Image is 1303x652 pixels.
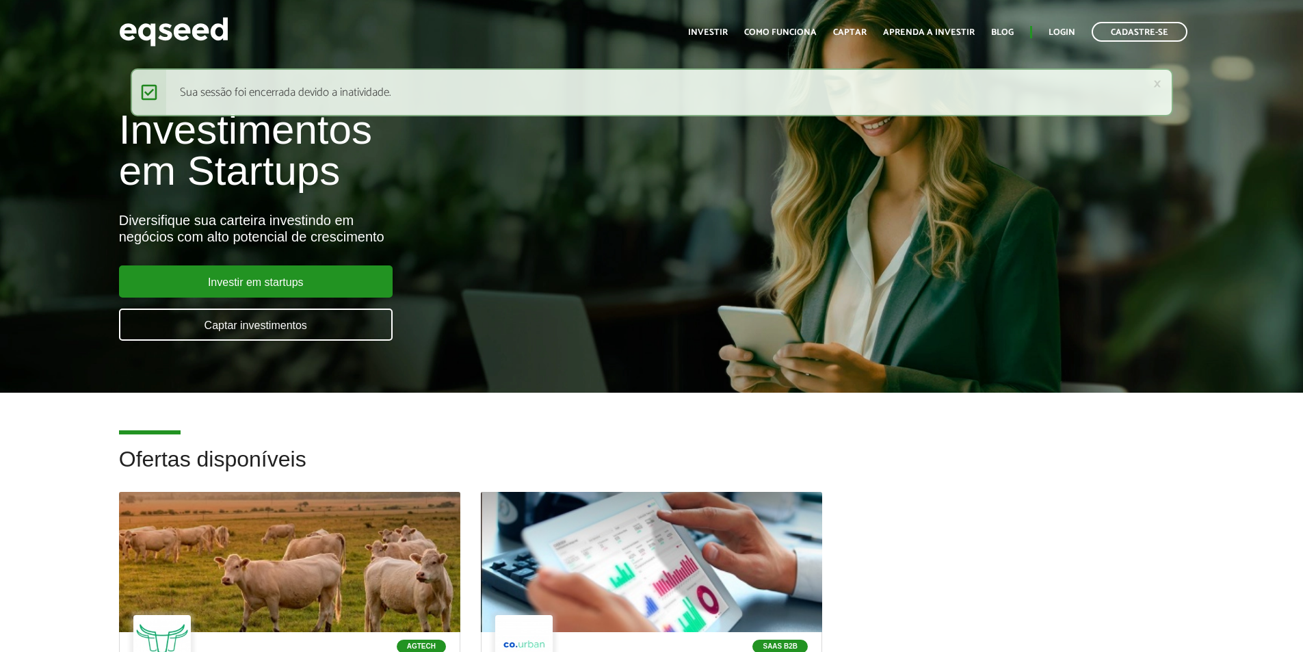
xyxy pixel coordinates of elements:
[833,28,867,37] a: Captar
[744,28,817,37] a: Como funciona
[119,309,393,341] a: Captar investimentos
[1092,22,1187,42] a: Cadastre-se
[991,28,1014,37] a: Blog
[119,265,393,298] a: Investir em startups
[119,447,1185,492] h2: Ofertas disponíveis
[131,68,1173,116] div: Sua sessão foi encerrada devido a inatividade.
[119,212,750,245] div: Diversifique sua carteira investindo em negócios com alto potencial de crescimento
[119,109,750,192] h1: Investimentos em Startups
[688,28,728,37] a: Investir
[1153,77,1161,91] a: ×
[119,14,228,50] img: EqSeed
[883,28,975,37] a: Aprenda a investir
[1049,28,1075,37] a: Login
